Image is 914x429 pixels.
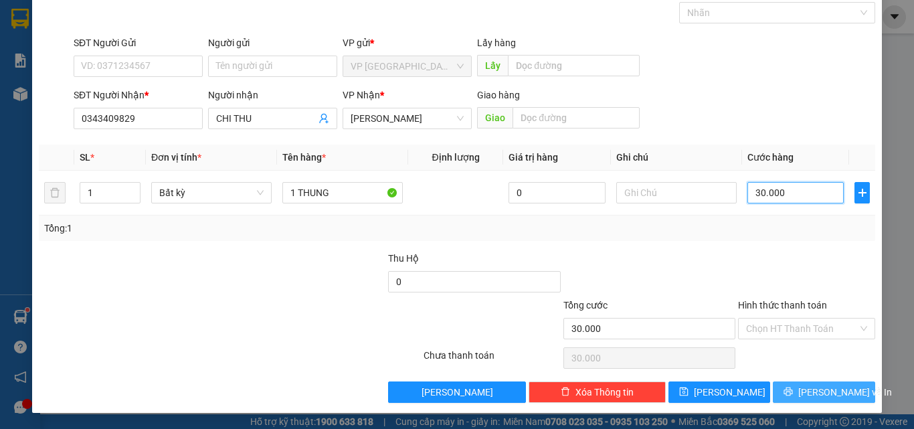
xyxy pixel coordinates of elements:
input: 0 [509,182,605,203]
b: [DOMAIN_NAME] [112,51,184,62]
button: save[PERSON_NAME] [668,381,771,403]
span: delete [561,387,570,398]
li: (c) 2017 [112,64,184,80]
span: VP Nhận [343,90,380,100]
span: Lấy [477,55,508,76]
span: [PERSON_NAME] [422,385,493,400]
span: Bất kỳ [159,183,264,203]
span: [PERSON_NAME] và In [798,385,892,400]
button: deleteXóa Thông tin [529,381,666,403]
span: Tổng cước [563,300,608,311]
img: logo.jpg [145,17,177,49]
div: Người gửi [208,35,337,50]
span: VP Sài Gòn [351,56,464,76]
b: BIÊN NHẬN GỬI HÀNG HÓA [86,19,128,128]
span: save [679,387,689,398]
input: Dọc đường [513,107,640,128]
input: VD: Bàn, Ghế [282,182,403,203]
div: Chưa thanh toán [422,348,562,371]
b: [PERSON_NAME] [17,86,76,149]
span: user-add [318,113,329,124]
span: Thu Hộ [388,253,419,264]
span: printer [784,387,793,398]
div: Người nhận [208,88,337,102]
span: Định lượng [432,152,479,163]
label: Hình thức thanh toán [738,300,827,311]
span: Cước hàng [747,152,794,163]
input: Ghi Chú [616,182,737,203]
button: plus [854,182,870,203]
span: Tên hàng [282,152,326,163]
button: [PERSON_NAME] [388,381,525,403]
button: printer[PERSON_NAME] và In [773,381,875,403]
div: SĐT Người Nhận [74,88,203,102]
span: VP Phan Thiết [351,108,464,128]
span: Lấy hàng [477,37,516,48]
th: Ghi chú [611,145,742,171]
div: VP gửi [343,35,472,50]
span: Giao hàng [477,90,520,100]
input: Dọc đường [508,55,640,76]
span: Xóa Thông tin [575,385,634,400]
span: Đơn vị tính [151,152,201,163]
div: Tổng: 1 [44,221,354,236]
span: plus [855,187,869,198]
span: Giao [477,107,513,128]
span: Giá trị hàng [509,152,558,163]
span: [PERSON_NAME] [694,385,765,400]
span: SL [80,152,90,163]
div: SĐT Người Gửi [74,35,203,50]
button: delete [44,182,66,203]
